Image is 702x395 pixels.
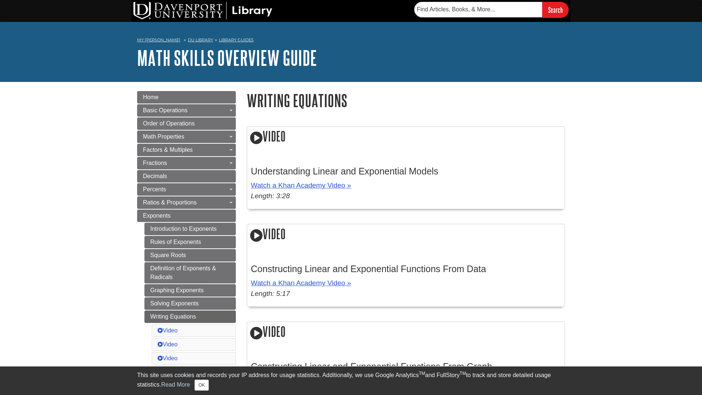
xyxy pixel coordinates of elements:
[133,2,272,19] img: DU Library
[137,37,180,43] a: My [PERSON_NAME]
[251,192,290,200] em: Length: 3:28
[144,249,236,262] a: Square Roots
[137,91,236,104] a: Home
[158,355,178,361] a: Video
[158,327,178,334] a: Video
[460,371,466,376] sup: TM
[419,371,425,376] sup: TM
[137,183,236,196] a: Percents
[137,104,236,117] a: Basic Operations
[143,212,171,219] span: Exponents
[188,37,213,42] a: DU Library
[414,2,569,18] form: Searches DU Library's articles, books, and more
[137,196,236,209] a: Ratios & Proportions
[542,2,569,18] input: Search
[251,166,561,177] h3: Understanding Linear and Exponential Models
[144,236,236,248] a: Rules of Exponents
[247,224,565,245] h2: Video
[247,127,565,147] h2: Video
[144,311,236,323] a: Writing Equations
[137,131,236,143] a: Math Properties
[137,210,236,222] a: Exponents
[144,284,236,297] a: Graphing Exponents
[143,133,184,140] span: Math Properties
[143,120,195,127] span: Order of Operations
[137,170,236,183] a: Decimals
[144,262,236,283] a: Definition of Exponents & Radicals
[137,46,317,69] a: Math Skills Overview Guide
[158,341,178,347] a: Video
[144,297,236,310] a: Solving Exponents
[247,322,565,343] h2: Video
[143,199,197,206] span: Ratios & Proportions
[137,157,236,169] a: Fractions
[137,35,565,47] nav: breadcrumb
[195,380,209,391] button: Close
[143,107,188,113] span: Basic Operations
[414,2,542,17] input: Find Articles, Books, & More...
[137,144,236,156] a: Factors & Multiples
[137,117,236,130] a: Order of Operations
[144,223,236,235] a: Introduction to Exponents
[143,160,167,166] span: Fractions
[251,181,351,189] a: Watch a Khan Academy Video »
[219,37,254,42] a: Library Guides
[251,361,561,372] h3: Constructing Linear and Exponential Functions From Graph
[251,264,561,274] h3: Constructing Linear and Exponential Functions From Data
[251,290,290,297] em: Length: 5:17
[143,147,193,153] span: Factors & Multiples
[143,173,167,179] span: Decimals
[161,381,190,388] a: Read More
[247,91,565,110] h1: Writing Equations
[143,186,166,192] span: Percents
[251,279,351,287] a: Watch a Khan Academy Video »
[143,94,159,100] span: Home
[137,371,565,391] div: This site uses cookies and records your IP address for usage statistics. Additionally, we use Goo...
